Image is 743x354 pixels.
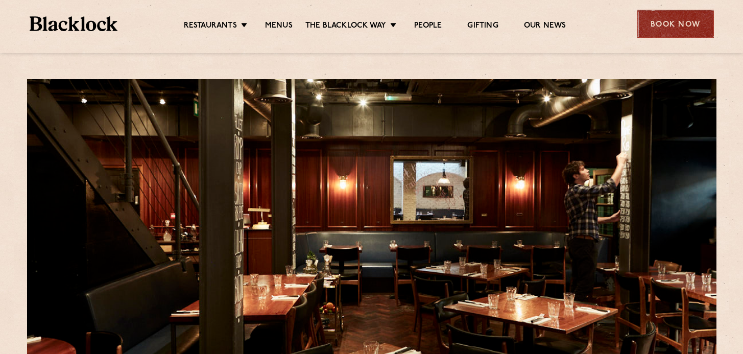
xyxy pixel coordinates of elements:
a: Our News [524,21,566,32]
div: Book Now [637,10,714,38]
a: Menus [265,21,293,32]
a: The Blacklock Way [305,21,386,32]
img: BL_Textured_Logo-footer-cropped.svg [30,16,118,31]
a: Restaurants [184,21,237,32]
a: Gifting [467,21,498,32]
a: People [414,21,442,32]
